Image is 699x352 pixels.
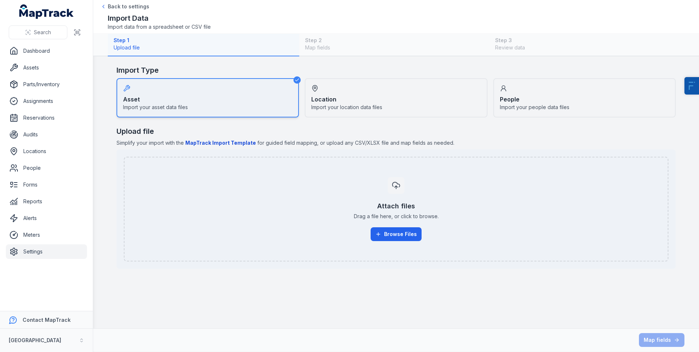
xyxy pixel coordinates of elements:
[6,44,87,58] a: Dashboard
[9,337,61,343] strong: [GEOGRAPHIC_DATA]
[377,201,415,211] h3: Attach files
[185,140,256,146] b: MapTrack Import Template
[500,95,520,104] strong: People
[108,3,149,10] span: Back to settings
[34,29,51,36] span: Search
[6,144,87,159] a: Locations
[6,127,87,142] a: Audits
[6,194,87,209] a: Reports
[123,95,140,104] strong: Asset
[100,3,149,10] a: Back to settings
[6,228,87,242] a: Meters
[116,65,676,75] h2: Import Type
[116,126,676,136] h2: Upload file
[6,177,87,192] a: Forms
[6,60,87,75] a: Assets
[6,244,87,259] a: Settings
[108,34,299,56] button: Step 1Upload file
[311,104,382,111] span: Import your location data files
[114,44,293,51] span: Upload file
[311,95,336,104] strong: Location
[123,104,188,111] span: Import your asset data files
[19,4,74,19] a: MapTrack
[500,104,569,111] span: Import your people data files
[354,213,439,220] span: Drag a file here, or click to browse.
[9,25,67,39] button: Search
[6,161,87,175] a: People
[116,139,676,147] span: Simplify your import with the for guided field mapping, or upload any CSV/XLSX file and map field...
[6,111,87,125] a: Reservations
[23,317,71,323] strong: Contact MapTrack
[6,77,87,92] a: Parts/Inventory
[6,211,87,225] a: Alerts
[108,13,211,23] h2: Import Data
[371,227,422,241] button: Browse Files
[6,94,87,108] a: Assignments
[108,23,211,31] span: Import data from a spreadsheet or CSV file
[114,37,293,44] strong: Step 1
